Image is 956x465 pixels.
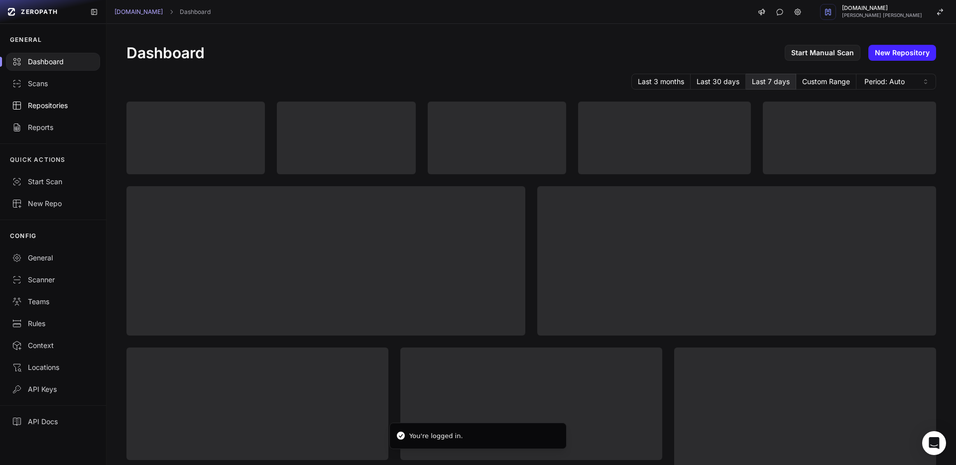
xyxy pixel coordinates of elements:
a: Dashboard [180,8,211,16]
div: Start Scan [12,177,94,187]
div: API Docs [12,417,94,427]
h1: Dashboard [126,44,205,62]
span: [DOMAIN_NAME] [842,5,922,11]
a: New Repository [868,45,936,61]
div: Rules [12,319,94,329]
p: GENERAL [10,36,42,44]
button: Last 3 months [631,74,691,90]
div: Repositories [12,101,94,111]
div: Locations [12,362,94,372]
div: New Repo [12,199,94,209]
nav: breadcrumb [115,8,211,16]
div: Open Intercom Messenger [922,431,946,455]
div: General [12,253,94,263]
button: Last 7 days [746,74,796,90]
span: Period: Auto [864,77,905,87]
div: API Keys [12,384,94,394]
span: [PERSON_NAME] [PERSON_NAME] [842,13,922,18]
p: QUICK ACTIONS [10,156,66,164]
a: ZEROPATH [4,4,82,20]
p: CONFIG [10,232,36,240]
div: Teams [12,297,94,307]
button: Last 30 days [691,74,746,90]
div: You're logged in. [409,431,463,441]
svg: chevron right, [168,8,175,15]
div: Dashboard [12,57,94,67]
div: Scanner [12,275,94,285]
button: Custom Range [796,74,856,90]
div: Scans [12,79,94,89]
a: [DOMAIN_NAME] [115,8,163,16]
svg: caret sort, [922,78,930,86]
div: Context [12,341,94,350]
a: Start Manual Scan [785,45,860,61]
div: Reports [12,122,94,132]
span: ZEROPATH [21,8,58,16]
